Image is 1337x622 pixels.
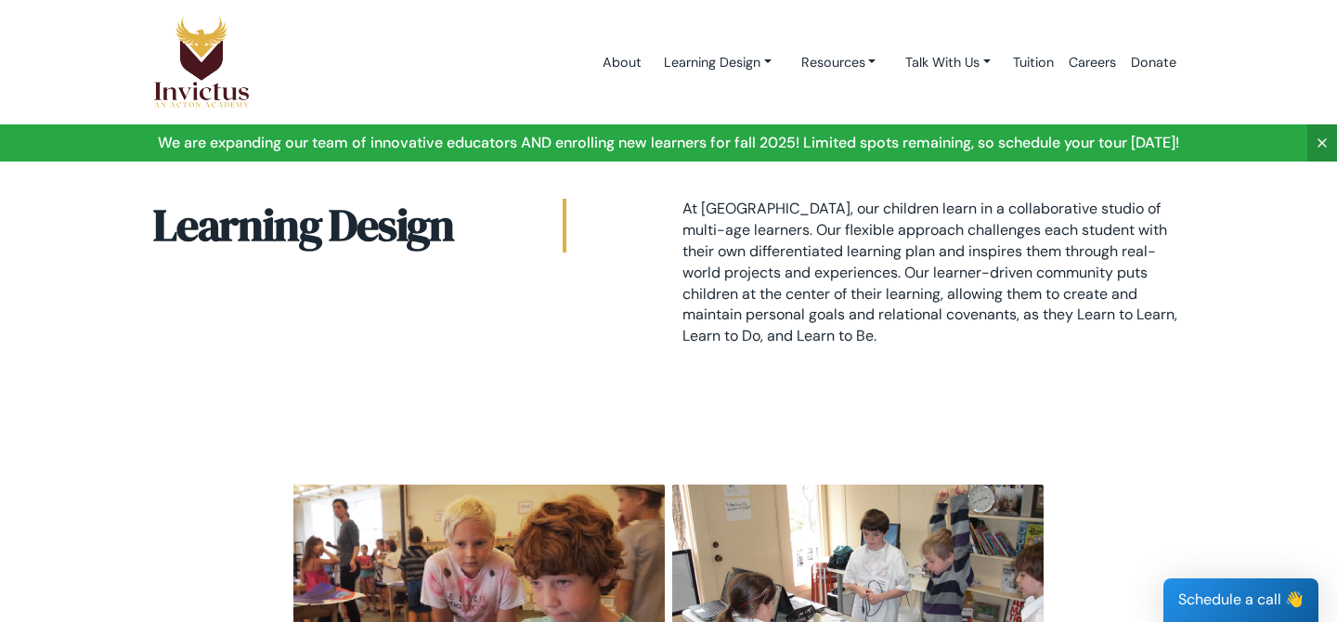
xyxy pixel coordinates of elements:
a: About [595,23,649,102]
div: Schedule a call 👋 [1163,578,1318,622]
img: Logo [153,16,250,109]
h2: Learning Design [153,199,566,253]
a: Talk With Us [890,45,1006,80]
a: Learning Design [649,45,786,80]
a: Tuition [1006,23,1061,102]
a: Resources [786,45,891,80]
p: At [GEOGRAPHIC_DATA], our children learn in a collaborative studio of multi-age learners. Our fle... [682,199,1184,347]
a: Careers [1061,23,1123,102]
a: Donate [1123,23,1184,102]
